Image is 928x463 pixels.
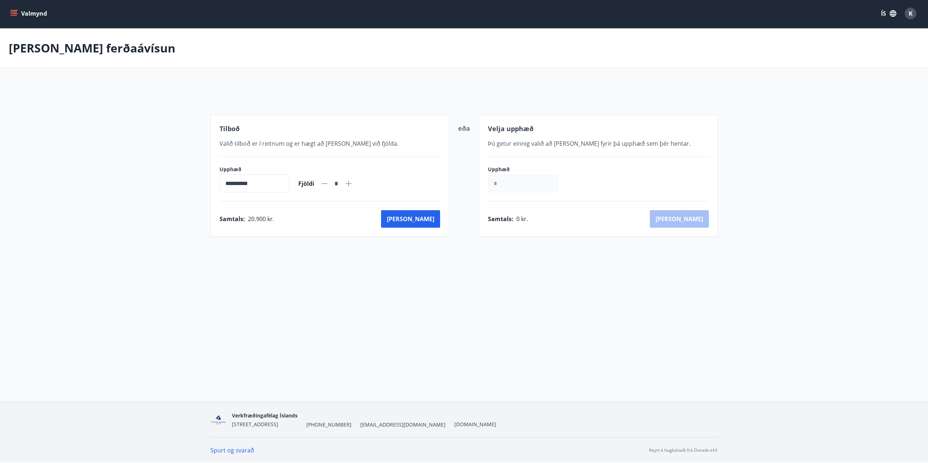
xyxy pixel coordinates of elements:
[877,7,900,20] button: ÍS
[9,40,175,56] p: [PERSON_NAME] ferðaávísun
[458,124,470,133] span: eða
[220,166,290,173] label: Upphæð
[488,124,533,133] span: Velja upphæð
[488,215,513,223] span: Samtals :
[306,421,352,428] span: [PHONE_NUMBER]
[220,140,399,148] span: Valið tilboð er í reitnum og er hægt að [PERSON_NAME] við fjölda.
[516,215,528,223] span: 0 kr.
[360,421,446,428] span: [EMAIL_ADDRESS][DOMAIN_NAME]
[220,124,240,133] span: Tilboð
[454,421,496,428] a: [DOMAIN_NAME]
[210,412,226,428] img: zH7ieRZ5MdB4c0oPz1vcDZy7gcR7QQ5KLJqXv9KS.png
[210,446,254,454] a: Spurt og svarað
[232,421,278,428] span: [STREET_ADDRESS]
[232,412,298,419] span: Verkfræðingafélag Íslands
[488,140,691,148] span: Þú getur einnig valið að [PERSON_NAME] fyrir þá upphæð sem þér hentar.
[909,9,913,17] span: K
[248,215,274,223] span: 20.900 kr.
[298,180,314,188] span: Fjöldi
[381,210,440,228] button: [PERSON_NAME]
[9,7,50,20] button: menu
[220,215,245,223] span: Samtals :
[488,166,565,173] label: Upphæð
[902,5,919,22] button: K
[649,447,718,454] p: Keyrt á hugbúnaði frá Dorado ehf.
